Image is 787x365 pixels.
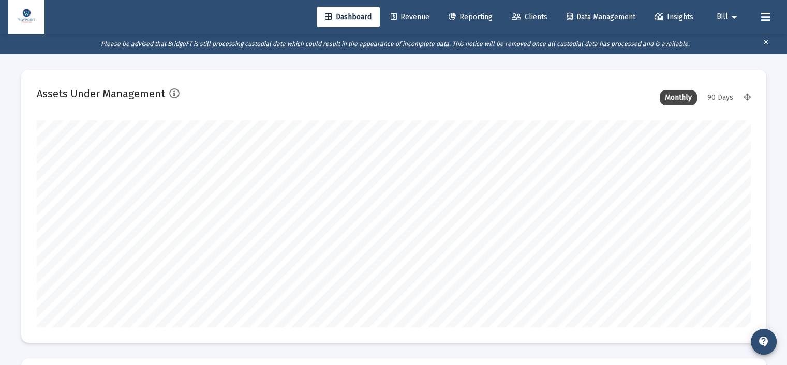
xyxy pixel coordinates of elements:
button: Bill [704,6,753,27]
h2: Assets Under Management [37,85,165,102]
a: Dashboard [317,7,380,27]
i: Please be advised that BridgeFT is still processing custodial data which could result in the appe... [101,40,690,48]
span: Bill [717,12,728,21]
div: Monthly [660,90,697,105]
a: Data Management [558,7,644,27]
img: Dashboard [16,7,37,27]
mat-icon: arrow_drop_down [728,7,740,27]
div: 90 Days [702,90,738,105]
span: Reporting [449,12,493,21]
mat-icon: contact_support [758,336,770,348]
a: Clients [503,7,556,27]
a: Reporting [440,7,501,27]
a: Insights [646,7,702,27]
span: Clients [512,12,547,21]
mat-icon: clear [762,36,770,52]
a: Revenue [382,7,438,27]
span: Data Management [567,12,635,21]
span: Revenue [391,12,429,21]
span: Insights [655,12,693,21]
span: Dashboard [325,12,372,21]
